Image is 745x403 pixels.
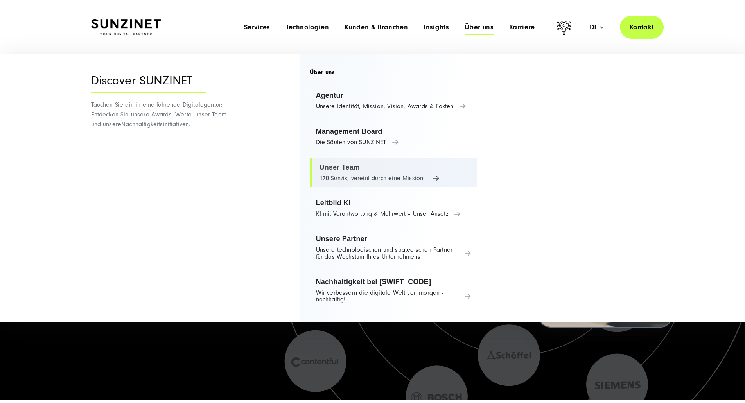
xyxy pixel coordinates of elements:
a: Kontakt [620,16,664,39]
a: Insights [424,23,449,31]
span: Über uns [310,68,345,79]
a: Unsere Partner Unsere technologischen und strategischen Partner für das Wachstum Ihres Unternehmens [310,229,478,266]
a: Agentur Unsere Identität, Mission, Vision, Awards & Fakten [310,86,478,116]
div: de [590,23,603,31]
a: Unser Team 170 Sunzis, vereint durch eine Mission [310,158,478,188]
div: Nachhaltigkeitsinitiativen. [91,54,238,322]
a: Management Board Die Säulen von SUNZINET [310,122,478,152]
a: Leitbild KI KI mit Verantwortung & Mehrwert – Unser Ansatz [310,193,478,223]
img: SUNZINET Full Service Digital Agentur [91,19,161,36]
a: Über uns [465,23,494,31]
a: Karriere [509,23,535,31]
div: Discover SUNZINET [91,74,206,93]
span: Tauchen Sie ein in eine führende Digitalagentur: Entdecken Sie unsere Awards, Werte, unser Team u... [91,101,226,128]
a: Nachhaltigkeit bei [SWIFT_CODE] Wir verbessern die digitale Welt von morgen - nachhaltig! [310,272,478,309]
a: Services [244,23,270,31]
a: Technologien [286,23,329,31]
a: Kunden & Branchen [345,23,408,31]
